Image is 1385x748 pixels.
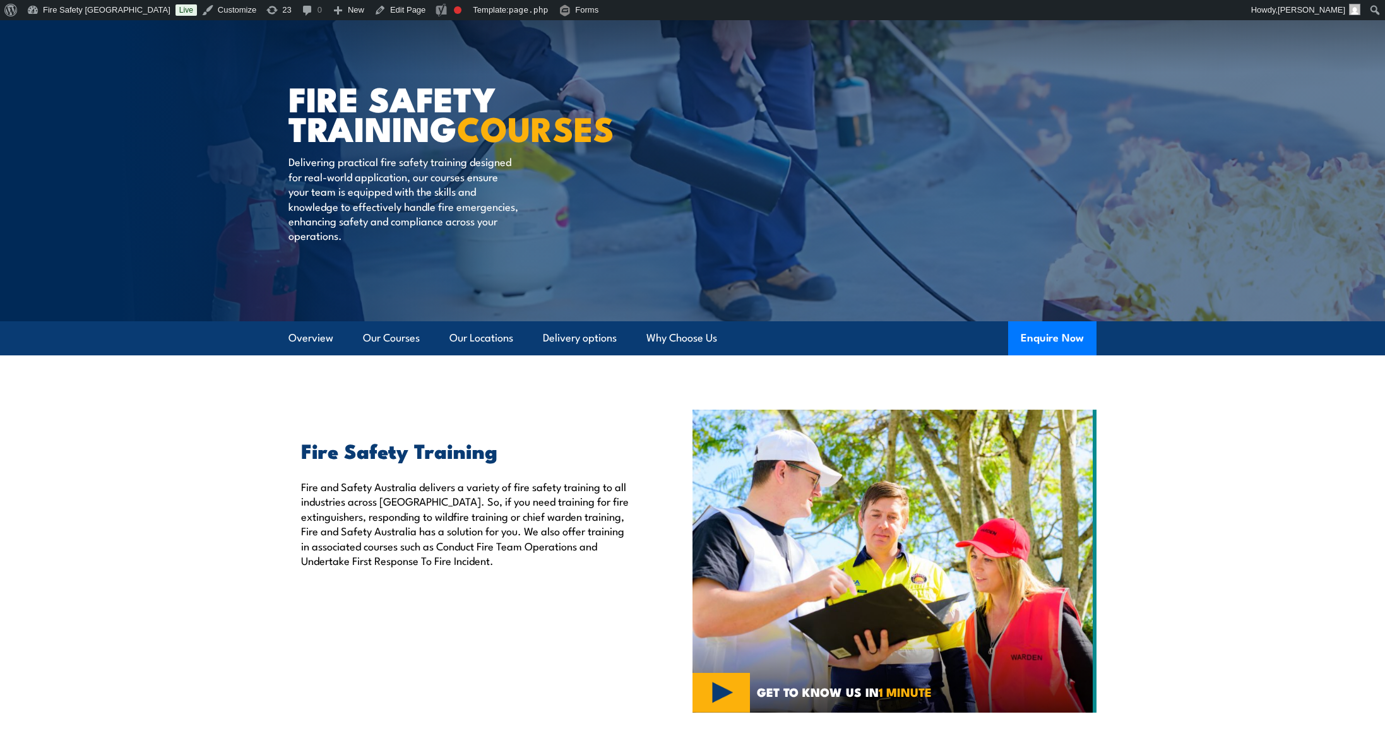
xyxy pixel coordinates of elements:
[175,4,197,16] a: Live
[1008,321,1097,355] button: Enquire Now
[879,682,932,701] strong: 1 MINUTE
[301,479,634,567] p: Fire and Safety Australia delivers a variety of fire safety training to all industries across [GE...
[757,686,932,698] span: GET TO KNOW US IN
[454,6,461,14] div: Focus keyphrase not set
[363,321,420,355] a: Our Courses
[646,321,717,355] a: Why Choose Us
[288,83,600,142] h1: FIRE SAFETY TRAINING
[301,441,634,459] h2: Fire Safety Training
[1278,5,1345,15] span: [PERSON_NAME]
[449,321,513,355] a: Our Locations
[543,321,617,355] a: Delivery options
[509,5,549,15] span: page.php
[288,154,519,242] p: Delivering practical fire safety training designed for real-world application, our courses ensure...
[288,321,333,355] a: Overview
[457,101,614,153] strong: COURSES
[692,410,1097,713] img: Fire Safety Training Courses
